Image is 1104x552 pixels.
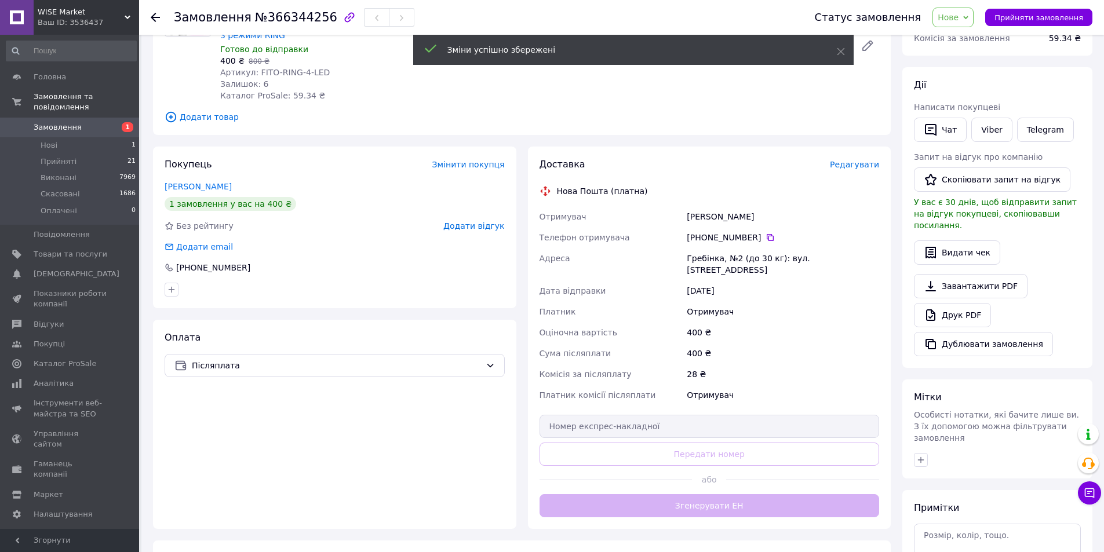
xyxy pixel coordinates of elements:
[540,390,656,400] span: Платник комісії післяплати
[914,240,1000,265] button: Видати чек
[34,319,64,330] span: Відгуки
[914,34,1010,43] span: Комісія за замовлення
[540,328,617,337] span: Оціночна вартість
[432,160,505,169] span: Змінити покупця
[856,34,879,57] a: Редагувати
[540,212,586,221] span: Отримувач
[163,241,234,253] div: Додати email
[447,44,808,56] div: Зміни успішно збережені
[684,248,881,280] div: Гребінка, №2 (до 30 кг): вул. [STREET_ADDRESS]
[41,140,57,151] span: Нові
[41,206,77,216] span: Оплачені
[540,159,585,170] span: Доставка
[34,339,65,349] span: Покупці
[165,197,296,211] div: 1 замовлення у вас на 400 ₴
[914,274,1028,298] a: Завантажити PDF
[914,502,959,513] span: Примітки
[914,152,1043,162] span: Запит на відгук про компанію
[127,156,136,167] span: 21
[687,232,879,243] div: [PHONE_NUMBER]
[914,198,1077,230] span: У вас є 30 днів, щоб відправити запит на відгук покупцеві, скопіювавши посилання.
[540,370,632,379] span: Комісія за післяплату
[1078,481,1101,505] button: Чат з покупцем
[684,364,881,385] div: 28 ₴
[220,45,308,54] span: Готово до відправки
[684,343,881,364] div: 400 ₴
[165,111,879,123] span: Додати товар
[220,8,432,40] a: FITO-LED 240LED 4 модулі Фітолампа світлодіодна на прищіпці для рослин гнучка USB 3 режими RING
[34,229,90,240] span: Повідомлення
[122,122,133,132] span: 1
[914,303,991,327] a: Друк PDF
[34,288,107,309] span: Показники роботи компанії
[175,241,234,253] div: Додати email
[192,359,481,372] span: Післяплата
[994,13,1083,22] span: Прийняти замовлення
[914,332,1053,356] button: Дублювати замовлення
[174,10,252,24] span: Замовлення
[1017,118,1074,142] a: Telegram
[914,410,1079,443] span: Особисті нотатки, які бачите лише ви. З їх допомогою можна фільтрувати замовлення
[34,429,107,449] span: Управління сайтом
[985,9,1092,26] button: Прийняти замовлення
[176,221,234,231] span: Без рейтингу
[830,160,879,169] span: Редагувати
[540,233,630,242] span: Телефон отримувача
[554,185,651,197] div: Нова Пошта (платна)
[914,392,942,403] span: Мітки
[34,249,107,259] span: Товари та послуги
[119,173,136,183] span: 7969
[34,509,93,520] span: Налаштування
[34,72,66,82] span: Головна
[249,57,269,65] span: 800 ₴
[41,156,76,167] span: Прийняті
[914,103,1000,112] span: Написати покупцеві
[34,489,63,500] span: Маркет
[692,474,726,485] span: або
[914,79,926,90] span: Дії
[443,221,504,231] span: Додати відгук
[132,140,136,151] span: 1
[684,206,881,227] div: [PERSON_NAME]
[220,68,330,77] span: Артикул: FITO-RING-4-LED
[34,378,74,389] span: Аналітика
[684,385,881,405] div: Отримувач
[220,91,325,100] span: Каталог ProSale: 59.34 ₴
[34,122,82,133] span: Замовлення
[34,398,107,419] span: Інструменти веб-майстра та SEO
[914,167,1070,192] button: Скопіювати запит на відгук
[540,254,570,263] span: Адреса
[41,189,80,199] span: Скасовані
[41,173,76,183] span: Виконані
[6,41,137,61] input: Пошук
[165,182,232,191] a: [PERSON_NAME]
[540,415,880,438] input: Номер експрес-накладної
[38,7,125,17] span: WISE Market
[34,359,96,369] span: Каталог ProSale
[815,12,921,23] div: Статус замовлення
[255,10,337,24] span: №366344256
[540,286,606,295] span: Дата відправки
[151,12,160,23] div: Повернутися назад
[1049,34,1081,43] span: 59.34 ₴
[119,189,136,199] span: 1686
[220,79,269,89] span: Залишок: 6
[684,322,881,343] div: 400 ₴
[34,459,107,480] span: Гаманець компанії
[34,269,119,279] span: [DEMOGRAPHIC_DATA]
[540,307,576,316] span: Платник
[914,118,967,142] button: Чат
[220,56,245,65] span: 400 ₴
[684,280,881,301] div: [DATE]
[132,206,136,216] span: 0
[165,332,201,343] span: Оплата
[175,262,252,273] div: [PHONE_NUMBER]
[684,301,881,322] div: Отримувач
[165,159,212,170] span: Покупець
[971,118,1012,142] a: Viber
[540,349,611,358] span: Сума післяплати
[938,13,959,22] span: Нове
[38,17,139,28] div: Ваш ID: 3536437
[34,92,139,112] span: Замовлення та повідомлення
